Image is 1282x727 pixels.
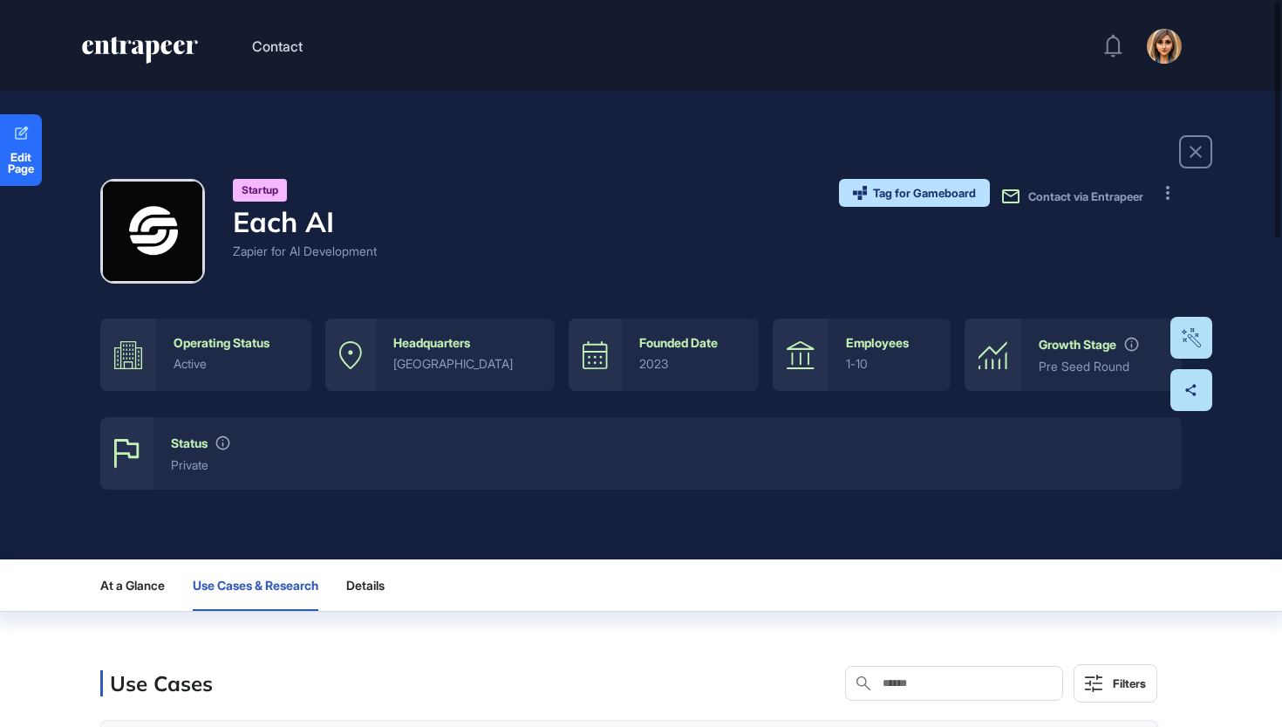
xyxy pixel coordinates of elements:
[100,559,165,611] button: At a Glance
[233,205,377,238] h4: Each AI
[1113,676,1146,690] div: Filters
[252,35,303,58] button: Contact
[100,579,165,593] span: At a Glance
[193,559,318,611] button: Use Cases & Research
[233,242,377,260] div: Zapier for AI Development
[639,357,742,371] div: 2023
[174,336,269,350] div: Operating Status
[110,670,213,696] h3: Use Cases
[639,336,718,350] div: Founded Date
[171,458,1164,472] div: private
[174,357,294,371] div: active
[1028,189,1143,203] span: Contact via Entrapeer
[1039,360,1164,374] div: Pre Seed Round
[193,579,318,593] span: Use Cases & Research
[346,579,385,593] span: Details
[233,179,287,202] div: Startup
[346,559,399,611] button: Details
[1074,664,1157,703] button: Filters
[103,182,202,281] img: Each AI-logo
[393,336,470,350] div: Headquarters
[846,336,909,350] div: Employees
[1039,338,1116,352] div: Growth Stage
[171,436,208,450] div: Status
[873,188,976,199] span: Tag for Gameboard
[1147,29,1182,64] img: user-avatar
[80,37,200,70] a: entrapeer-logo
[393,357,537,371] div: [GEOGRAPHIC_DATA]
[1000,186,1143,207] button: Contact via Entrapeer
[846,357,933,371] div: 1-10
